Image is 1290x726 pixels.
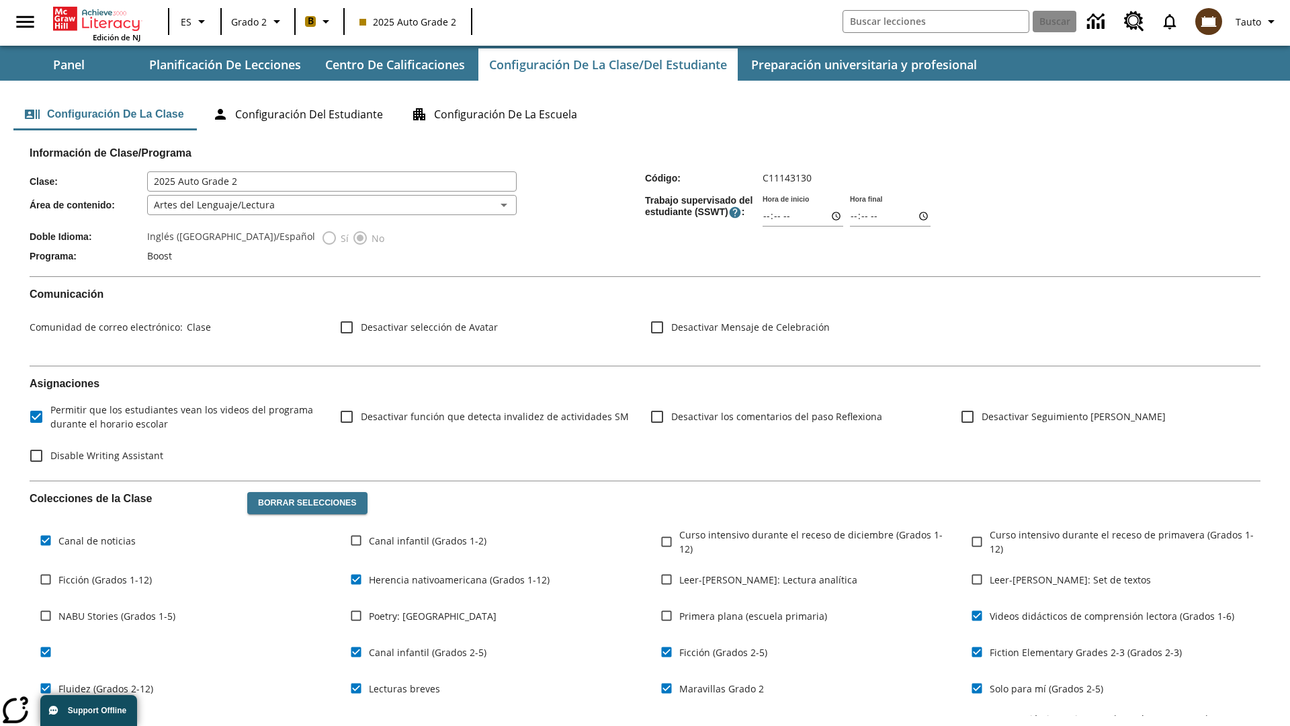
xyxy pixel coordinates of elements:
[30,176,147,187] span: Clase :
[671,409,882,424] span: Desactivar los comentarios del paso Reflexiona
[30,481,1260,717] div: Colecciones de la Clase
[671,320,830,334] span: Desactivar Mensaje de Celebración
[231,15,267,29] span: Grado 2
[728,206,742,219] button: El Tiempo Supervisado de Trabajo Estudiantil es el período durante el cual los estudiantes pueden...
[400,98,588,130] button: Configuración de la escuela
[982,409,1166,424] span: Desactivar Seguimiento [PERSON_NAME]
[58,609,175,623] span: NABU Stories (Grados 1-5)
[990,609,1234,623] span: Videos didácticos de comprensión lectora (Grados 1-6)
[93,32,140,42] span: Edición de NJ
[53,5,140,32] a: Portada
[147,195,517,215] div: Artes del Lenguaje/Lectura
[679,609,827,623] span: Primera plana (escuela primaria)
[30,147,1260,159] h2: Información de Clase/Programa
[53,4,140,42] div: Portada
[1116,3,1152,40] a: Centro de recursos, Se abrirá en una pestaña nueva.
[30,288,1260,355] div: Comunicación
[30,377,1260,469] div: Asignaciones
[1152,4,1187,39] a: Notificaciones
[183,321,211,333] span: Clase
[990,682,1103,696] span: Solo para mí (Grados 2-5)
[138,48,312,81] button: Planificación de lecciones
[147,171,517,192] input: Clase
[5,2,45,42] button: Abrir el menú lateral
[30,251,147,261] span: Programa :
[30,288,1260,300] h2: Comunicación
[337,231,349,245] span: Sí
[1230,9,1285,34] button: Perfil/Configuración
[850,194,882,204] label: Hora final
[147,249,172,262] span: Boost
[990,645,1182,659] span: Fiction Elementary Grades 2-3 (Grados 2-3)
[147,230,315,246] label: Inglés ([GEOGRAPHIC_DATA])/Español
[679,528,950,556] span: Curso intensivo durante el receso de diciembre (Grados 1-12)
[763,194,809,204] label: Hora de inicio
[1079,3,1116,40] a: Centro de información
[740,48,988,81] button: Preparación universitaria y profesional
[645,173,763,184] span: Código :
[368,231,384,245] span: No
[1195,8,1222,35] img: avatar image
[173,9,216,34] button: Lenguaje: ES, Selecciona un idioma
[58,682,153,696] span: Fluidez (Grados 2-12)
[763,171,812,184] span: C11143130
[308,13,314,30] span: B
[1187,4,1230,39] button: Escoja un nuevo avatar
[369,573,550,587] span: Herencia nativoamericana (Grados 1-12)
[40,695,137,726] button: Support Offline
[30,321,183,333] span: Comunidad de correo electrónico :
[30,200,147,210] span: Área de contenido :
[679,682,764,696] span: Maravillas Grado 2
[478,48,738,81] button: Configuración de la clase/del estudiante
[361,409,629,424] span: Desactivar función que detecta invalidez de actividades SM
[300,9,339,34] button: Boost El color de la clase es anaranjado claro. Cambiar el color de la clase.
[50,448,163,462] span: Disable Writing Assistant
[247,492,368,515] button: Borrar selecciones
[990,573,1151,587] span: Leer-[PERSON_NAME]: Set de textos
[679,573,857,587] span: Leer-[PERSON_NAME]: Lectura analítica
[359,15,456,29] span: 2025 Auto Grade 2
[843,11,1029,32] input: Buscar campo
[1236,15,1261,29] span: Tauto
[369,609,497,623] span: Poetry: [GEOGRAPHIC_DATA]
[202,98,394,130] button: Configuración del estudiante
[990,528,1260,556] span: Curso intensivo durante el receso de primavera (Grados 1-12)
[679,645,767,659] span: Ficción (Grados 2-5)
[30,492,236,505] h2: Colecciones de la Clase
[369,682,440,696] span: Lecturas breves
[1,48,136,81] button: Panel
[369,645,486,659] span: Canal infantil (Grados 2-5)
[30,231,147,242] span: Doble Idioma :
[58,573,152,587] span: Ficción (Grados 1-12)
[314,48,476,81] button: Centro de calificaciones
[181,15,191,29] span: ES
[50,403,318,431] span: Permitir que los estudiantes vean los videos del programa durante el horario escolar
[361,320,498,334] span: Desactivar selección de Avatar
[369,534,486,548] span: Canal infantil (Grados 1-2)
[30,159,1260,266] div: Información de Clase/Programa
[58,534,136,548] span: Canal de noticias
[13,98,1277,130] div: Configuración de la clase/del estudiante
[13,98,195,130] button: Configuración de la clase
[226,9,290,34] button: Grado: Grado 2, Elige un grado
[30,377,1260,390] h2: Asignaciones
[645,195,763,219] span: Trabajo supervisado del estudiante (SSWT) :
[68,706,126,715] span: Support Offline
